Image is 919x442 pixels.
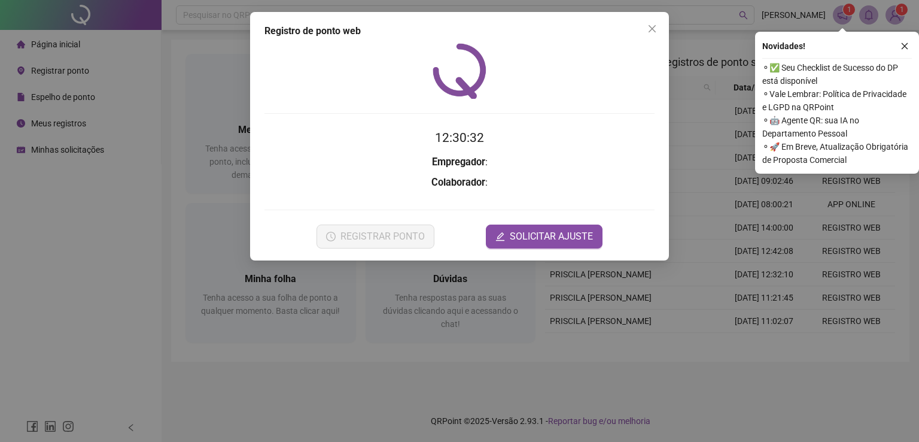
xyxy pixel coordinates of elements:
h3: : [264,155,655,170]
span: ⚬ 🚀 Em Breve, Atualização Obrigatória de Proposta Comercial [762,140,912,166]
span: ⚬ Vale Lembrar: Política de Privacidade e LGPD na QRPoint [762,87,912,114]
span: close [900,42,909,50]
span: SOLICITAR AJUSTE [510,229,593,244]
span: Novidades ! [762,40,805,53]
span: edit [495,232,505,241]
time: 12:30:32 [435,131,484,145]
strong: Colaborador [431,177,485,188]
button: REGISTRAR PONTO [317,225,434,249]
span: close [647,24,657,34]
span: ⚬ 🤖 Agente QR: sua IA no Departamento Pessoal [762,114,912,140]
div: Registro de ponto web [264,24,655,38]
button: editSOLICITAR AJUSTE [486,225,602,249]
button: Close [643,19,662,38]
h3: : [264,175,655,190]
img: QRPoint [433,43,486,99]
strong: Empregador [432,156,485,168]
span: ⚬ ✅ Seu Checklist de Sucesso do DP está disponível [762,61,912,87]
